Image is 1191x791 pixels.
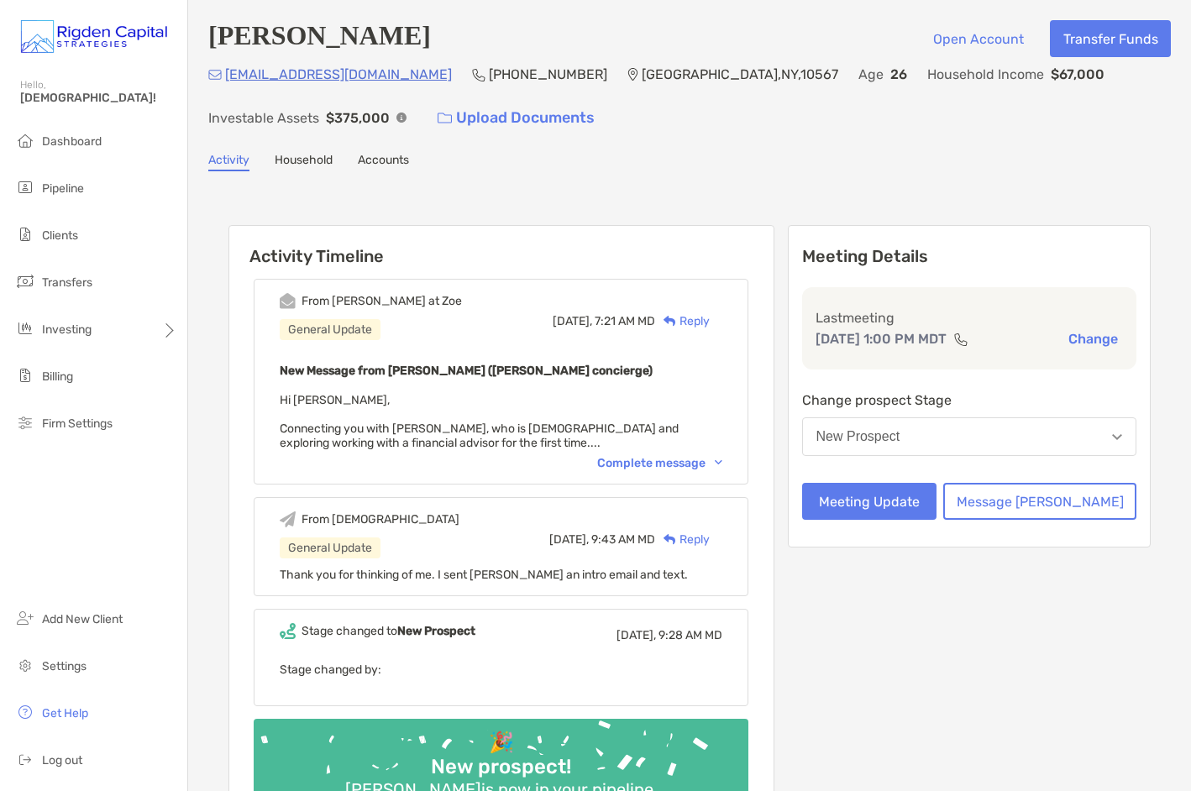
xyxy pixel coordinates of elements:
[208,20,431,57] h4: [PERSON_NAME]
[208,70,222,80] img: Email Icon
[15,271,35,291] img: transfers icon
[20,7,167,67] img: Zoe Logo
[20,91,177,105] span: [DEMOGRAPHIC_DATA]!
[280,319,380,340] div: General Update
[424,755,578,779] div: New prospect!
[591,532,655,547] span: 9:43 AM MD
[358,153,409,171] a: Accounts
[397,624,475,638] b: New Prospect
[42,753,82,767] span: Log out
[890,64,907,85] p: 26
[15,224,35,244] img: clients icon
[280,364,653,378] b: New Message from [PERSON_NAME] ([PERSON_NAME] concierge)
[15,412,35,432] img: firm-settings icon
[275,153,333,171] a: Household
[42,416,113,431] span: Firm Settings
[438,113,452,124] img: button icon
[802,246,1137,267] p: Meeting Details
[229,226,774,266] h6: Activity Timeline
[15,365,35,385] img: billing icon
[302,294,462,308] div: From [PERSON_NAME] at Zoe
[42,228,78,243] span: Clients
[553,314,592,328] span: [DATE],
[280,511,296,527] img: Event icon
[1051,64,1104,85] p: $67,000
[858,64,884,85] p: Age
[816,328,947,349] p: [DATE] 1:00 PM MDT
[208,153,249,171] a: Activity
[616,628,656,642] span: [DATE],
[655,531,710,548] div: Reply
[489,64,607,85] p: [PHONE_NUMBER]
[427,100,606,136] a: Upload Documents
[664,316,676,327] img: Reply icon
[280,623,296,639] img: Event icon
[595,314,655,328] span: 7:21 AM MD
[472,68,485,81] img: Phone Icon
[642,64,838,85] p: [GEOGRAPHIC_DATA] , NY , 10567
[42,134,102,149] span: Dashboard
[1050,20,1171,57] button: Transfer Funds
[802,417,1137,456] button: New Prospect
[715,460,722,465] img: Chevron icon
[15,702,35,722] img: get-help icon
[225,64,452,85] p: [EMAIL_ADDRESS][DOMAIN_NAME]
[280,659,722,680] p: Stage changed by:
[658,628,722,642] span: 9:28 AM MD
[396,113,407,123] img: Info Icon
[208,107,319,128] p: Investable Assets
[15,318,35,338] img: investing icon
[927,64,1044,85] p: Household Income
[943,483,1136,520] button: Message [PERSON_NAME]
[816,307,1124,328] p: Last meeting
[42,322,92,337] span: Investing
[302,512,459,526] div: From [DEMOGRAPHIC_DATA]
[280,293,296,309] img: Event icon
[482,731,521,755] div: 🎉
[42,706,88,720] span: Get Help
[597,456,722,470] div: Complete message
[302,624,475,638] div: Stage changed to
[42,369,73,384] span: Billing
[15,130,35,150] img: dashboard icon
[42,612,123,626] span: Add New Client
[15,655,35,675] img: settings icon
[15,749,35,769] img: logout icon
[655,312,710,330] div: Reply
[920,20,1036,57] button: Open Account
[664,534,676,545] img: Reply icon
[1112,434,1122,440] img: Open dropdown arrow
[802,390,1137,411] p: Change prospect Stage
[42,659,87,673] span: Settings
[802,483,937,520] button: Meeting Update
[15,608,35,628] img: add_new_client icon
[627,68,638,81] img: Location Icon
[42,181,84,196] span: Pipeline
[15,177,35,197] img: pipeline icon
[326,107,390,128] p: $375,000
[816,429,900,444] div: New Prospect
[280,537,380,558] div: General Update
[280,393,679,450] span: Hi [PERSON_NAME], Connecting you with [PERSON_NAME], who is [DEMOGRAPHIC_DATA] and exploring work...
[549,532,589,547] span: [DATE],
[280,568,688,582] span: Thank you for thinking of me. I sent [PERSON_NAME] an intro email and text.
[42,275,92,290] span: Transfers
[1063,330,1123,348] button: Change
[953,333,968,346] img: communication type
